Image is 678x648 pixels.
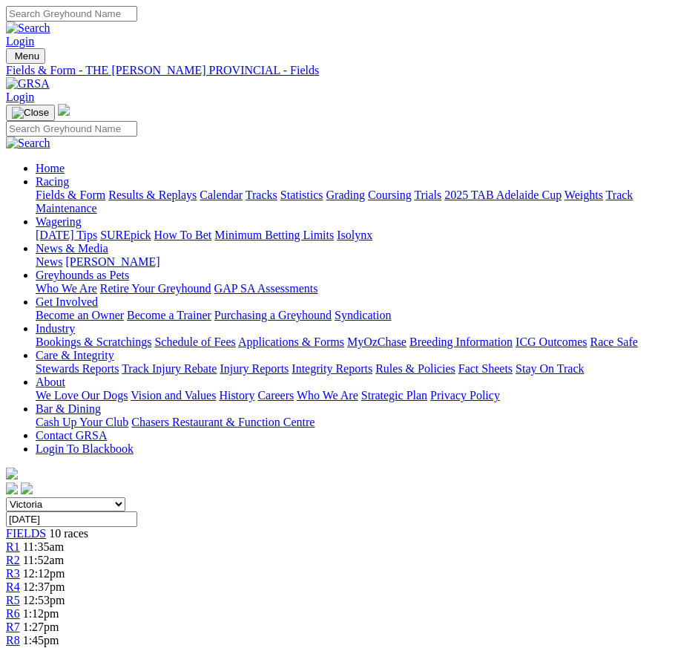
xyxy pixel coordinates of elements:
a: Stay On Track [516,362,584,375]
div: About [36,389,672,402]
a: Chasers Restaurant & Function Centre [131,416,315,428]
a: Trials [414,189,441,201]
img: GRSA [6,77,50,91]
img: logo-grsa-white.png [6,468,18,480]
a: Coursing [368,189,412,201]
span: 12:12pm [23,567,65,580]
a: Results & Replays [108,189,197,201]
a: Statistics [280,189,323,201]
a: Login To Blackbook [36,442,134,455]
a: R7 [6,621,20,633]
a: Injury Reports [220,362,289,375]
a: About [36,376,65,388]
a: Greyhounds as Pets [36,269,129,281]
a: Race Safe [590,336,637,348]
a: R1 [6,540,20,553]
a: Breeding Information [409,336,513,348]
span: 12:53pm [23,594,65,606]
a: FIELDS [6,527,46,540]
a: How To Bet [154,229,212,241]
a: Cash Up Your Club [36,416,128,428]
a: R3 [6,567,20,580]
a: SUREpick [100,229,151,241]
span: 1:45pm [23,634,59,647]
div: Industry [36,336,672,349]
a: MyOzChase [347,336,407,348]
a: Careers [257,389,294,402]
a: Calendar [200,189,243,201]
a: Login [6,91,34,103]
button: Toggle navigation [6,48,45,64]
a: GAP SA Assessments [214,282,318,295]
a: History [219,389,254,402]
a: [PERSON_NAME] [65,255,159,268]
a: Home [36,162,65,174]
span: Menu [15,50,39,62]
a: Get Involved [36,295,98,308]
a: Who We Are [297,389,358,402]
a: Become an Owner [36,309,124,321]
span: 1:27pm [23,621,59,633]
a: R5 [6,594,20,606]
a: News & Media [36,242,108,255]
a: Purchasing a Greyhound [214,309,332,321]
div: Wagering [36,229,672,242]
button: Toggle navigation [6,105,55,121]
a: Privacy Policy [430,389,500,402]
a: Schedule of Fees [154,336,235,348]
div: Care & Integrity [36,362,672,376]
a: R2 [6,554,20,566]
a: R4 [6,580,20,593]
a: Retire Your Greyhound [100,282,211,295]
a: Integrity Reports [292,362,372,375]
a: Who We Are [36,282,97,295]
a: We Love Our Dogs [36,389,128,402]
span: 1:12pm [23,607,59,620]
input: Select date [6,511,137,527]
a: Weights [565,189,603,201]
a: Bookings & Scratchings [36,336,151,348]
a: Strategic Plan [361,389,427,402]
div: Racing [36,189,672,215]
a: Grading [326,189,365,201]
a: Track Injury Rebate [122,362,217,375]
a: Fields & Form [36,189,105,201]
a: Minimum Betting Limits [214,229,334,241]
span: 11:52am [23,554,64,566]
div: Bar & Dining [36,416,672,429]
a: [DATE] Tips [36,229,97,241]
a: Racing [36,175,69,188]
a: R6 [6,607,20,620]
span: 12:37pm [23,580,65,593]
img: facebook.svg [6,482,18,494]
a: R8 [6,634,20,647]
a: Industry [36,322,75,335]
a: Syndication [335,309,391,321]
div: Greyhounds as Pets [36,282,672,295]
a: Isolynx [337,229,372,241]
a: Stewards Reports [36,362,119,375]
a: ICG Outcomes [516,336,587,348]
a: Vision and Values [131,389,216,402]
a: Bar & Dining [36,402,101,415]
a: Track Maintenance [36,189,633,215]
a: Become a Trainer [127,309,211,321]
img: twitter.svg [21,482,33,494]
a: Contact GRSA [36,429,107,442]
a: Fields & Form - THE [PERSON_NAME] PROVINCIAL - Fields [6,64,672,77]
a: Login [6,35,34,48]
img: logo-grsa-white.png [58,104,70,116]
img: Close [12,107,49,119]
a: 2025 TAB Adelaide Cup [444,189,562,201]
img: Search [6,137,50,150]
a: News [36,255,62,268]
